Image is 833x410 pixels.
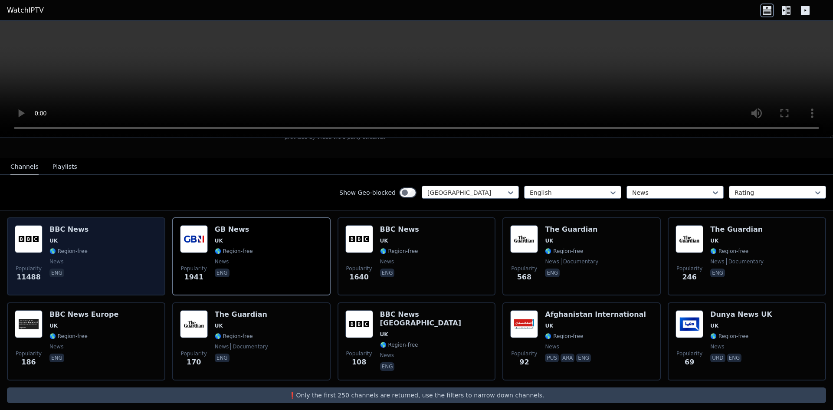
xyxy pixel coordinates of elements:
[685,357,694,367] span: 69
[676,225,703,253] img: The Guardian
[215,333,253,340] span: 🌎 Region-free
[215,237,223,244] span: UK
[215,225,253,234] h6: GB News
[511,350,537,357] span: Popularity
[510,310,538,338] img: Afghanistan International
[215,354,230,362] p: eng
[676,265,702,272] span: Popularity
[49,225,89,234] h6: BBC News
[710,225,764,234] h6: The Guardian
[545,343,559,350] span: news
[10,391,823,400] p: ❗️Only the first 250 channels are returned, use the filters to narrow down channels.
[380,237,388,244] span: UK
[184,272,204,282] span: 1941
[49,343,63,350] span: news
[349,272,369,282] span: 1640
[215,248,253,255] span: 🌎 Region-free
[16,272,41,282] span: 11488
[49,354,64,362] p: eng
[49,269,64,277] p: eng
[710,343,724,350] span: news
[49,248,88,255] span: 🌎 Region-free
[576,354,591,362] p: eng
[545,258,559,265] span: news
[545,322,553,329] span: UK
[339,188,396,197] label: Show Geo-blocked
[52,159,77,175] button: Playlists
[380,331,388,338] span: UK
[710,322,718,329] span: UK
[545,237,553,244] span: UK
[215,322,223,329] span: UK
[710,269,725,277] p: eng
[215,343,229,350] span: news
[517,272,531,282] span: 568
[519,357,529,367] span: 92
[710,237,718,244] span: UK
[510,225,538,253] img: The Guardian
[180,225,208,253] img: GB News
[346,265,372,272] span: Popularity
[380,269,395,277] p: eng
[380,248,418,255] span: 🌎 Region-free
[545,333,583,340] span: 🌎 Region-free
[710,258,724,265] span: news
[545,225,598,234] h6: The Guardian
[49,310,118,319] h6: BBC News Europe
[676,310,703,338] img: Dunya News UK
[187,357,201,367] span: 170
[545,269,560,277] p: eng
[215,258,229,265] span: news
[545,248,583,255] span: 🌎 Region-free
[710,354,725,362] p: urd
[710,310,772,319] h6: Dunya News UK
[230,343,268,350] span: documentary
[511,265,537,272] span: Popularity
[346,350,372,357] span: Popularity
[49,322,58,329] span: UK
[16,265,42,272] span: Popularity
[7,5,44,16] a: WatchIPTV
[710,248,748,255] span: 🌎 Region-free
[380,258,394,265] span: news
[682,272,696,282] span: 246
[561,354,574,362] p: ara
[215,269,230,277] p: eng
[380,341,418,348] span: 🌎 Region-free
[345,310,373,338] img: BBC News North America
[49,258,63,265] span: news
[181,350,207,357] span: Popularity
[352,357,366,367] span: 108
[181,265,207,272] span: Popularity
[380,352,394,359] span: news
[545,310,646,319] h6: Afghanistan International
[380,362,395,371] p: eng
[380,225,419,234] h6: BBC News
[10,159,39,175] button: Channels
[710,333,748,340] span: 🌎 Region-free
[345,225,373,253] img: BBC News
[215,310,268,319] h6: The Guardian
[561,258,599,265] span: documentary
[380,310,488,328] h6: BBC News [GEOGRAPHIC_DATA]
[15,225,43,253] img: BBC News
[726,258,764,265] span: documentary
[727,354,742,362] p: eng
[49,237,58,244] span: UK
[15,310,43,338] img: BBC News Europe
[545,354,559,362] p: pus
[16,350,42,357] span: Popularity
[676,350,702,357] span: Popularity
[21,357,36,367] span: 186
[49,333,88,340] span: 🌎 Region-free
[180,310,208,338] img: The Guardian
